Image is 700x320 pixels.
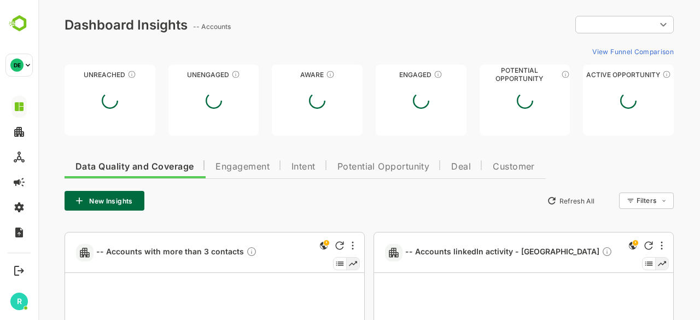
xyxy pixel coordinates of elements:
[26,17,149,33] div: Dashboard Insights
[299,162,392,171] span: Potential Opportunity
[413,162,433,171] span: Deal
[253,162,277,171] span: Intent
[234,71,324,79] div: Aware
[313,241,316,250] div: More
[10,293,28,310] div: R
[537,15,635,34] div: ​
[58,246,223,259] a: -- Accounts with more than 3 contactsDescription not present
[441,71,532,79] div: Potential Opportunity
[454,162,497,171] span: Customer
[337,71,428,79] div: Engaged
[288,70,296,79] div: These accounts have just entered the buying cycle and need further nurturing
[597,191,635,211] div: Filters
[193,70,202,79] div: These accounts have not shown enough engagement and need nurturing
[606,241,615,250] div: Refresh
[208,246,219,259] div: Description not present
[622,241,625,250] div: More
[10,59,24,72] div: DE
[598,196,618,205] div: Filters
[177,162,231,171] span: Engagement
[367,246,574,259] span: -- Accounts linkedIn activity - [GEOGRAPHIC_DATA]
[89,70,98,79] div: These accounts have not been engaged with for a defined time period
[297,241,306,250] div: Refresh
[504,192,561,210] button: Refresh All
[155,22,196,31] ag: -- Accounts
[563,246,574,259] div: Description not present
[11,263,26,278] button: Logout
[550,43,635,60] button: View Funnel Comparison
[26,191,106,211] button: New Insights
[37,162,155,171] span: Data Quality and Coverage
[624,70,633,79] div: These accounts have open opportunities which might be at any of the Sales Stages
[26,71,117,79] div: Unreached
[523,70,532,79] div: These accounts are MQAs and can be passed on to Inside Sales
[367,246,579,259] a: -- Accounts linkedIn activity - [GEOGRAPHIC_DATA]Description not present
[588,239,601,254] div: This is a global insight. Segment selection is not applicable for this view
[58,246,219,259] span: -- Accounts with more than 3 contacts
[130,71,221,79] div: Unengaged
[395,70,404,79] div: These accounts are warm, further nurturing would qualify them to MQAs
[279,239,292,254] div: This is a global insight. Segment selection is not applicable for this view
[545,71,635,79] div: Active Opportunity
[5,13,33,34] img: BambooboxLogoMark.f1c84d78b4c51b1a7b5f700c9845e183.svg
